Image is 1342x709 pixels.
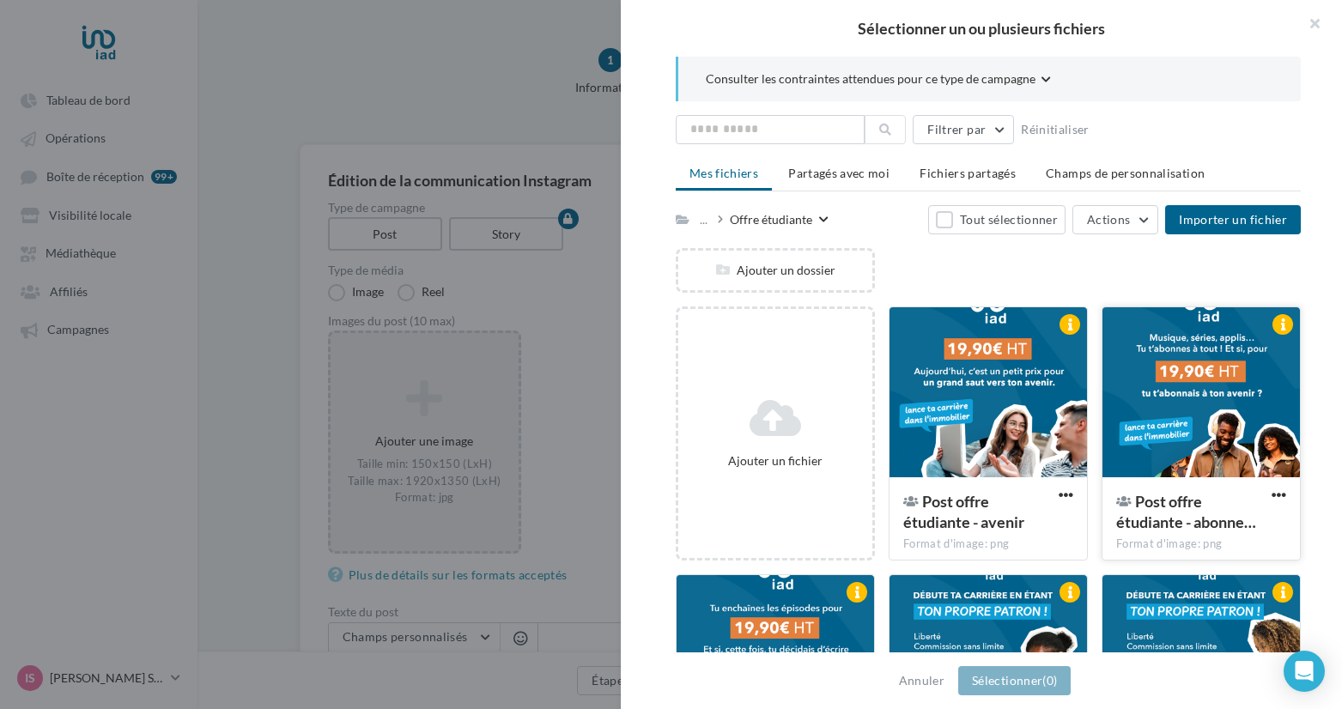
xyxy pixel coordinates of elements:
span: Importer un fichier [1179,212,1287,227]
div: Ajouter un dossier [678,262,872,278]
button: Actions [1072,205,1158,234]
button: Réinitialiser [1014,119,1096,140]
button: Annuler [892,670,951,691]
div: Offre étudiante [730,211,812,227]
span: Mes fichiers [689,166,758,180]
h2: Sélectionner un ou plusieurs fichiers [648,21,1315,36]
div: Format d'image: png [903,536,1073,552]
button: Filtrer par [913,115,1014,144]
span: Post offre étudiante - abonnement [1116,492,1256,531]
span: Fichiers partagés [920,166,1016,180]
span: Actions [1087,212,1130,227]
button: Consulter les contraintes attendues pour ce type de campagne [706,70,1051,91]
span: (0) [1042,673,1057,688]
button: Tout sélectionner [928,205,1066,234]
button: Sélectionner(0) [958,666,1071,695]
span: Post offre étudiante - avenir [903,492,1024,531]
div: Open Intercom Messenger [1284,651,1325,692]
span: Partagés avec moi [788,166,890,180]
span: Champs de personnalisation [1046,166,1205,180]
span: Consulter les contraintes attendues pour ce type de campagne [706,70,1035,87]
div: Format d'image: png [1116,536,1286,552]
button: Importer un fichier [1165,205,1301,234]
div: Ajouter un fichier [685,452,865,469]
div: ... [696,208,711,231]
